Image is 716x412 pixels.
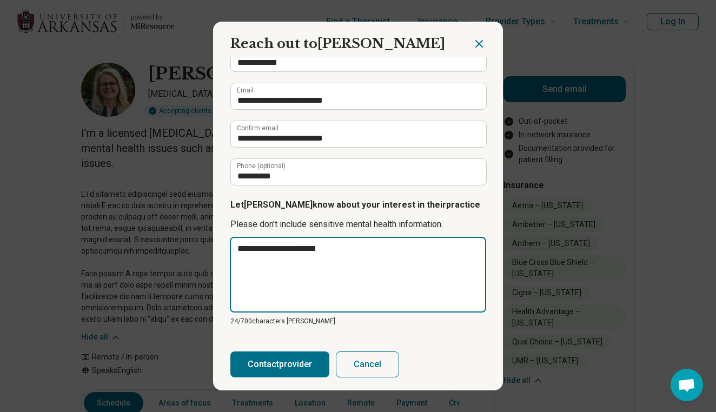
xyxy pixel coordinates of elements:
[237,125,279,131] label: Confirm email
[473,37,486,50] button: Close dialog
[230,198,486,211] p: Let [PERSON_NAME] know about your interest in their practice
[237,163,286,169] label: Phone (optional)
[237,87,254,94] label: Email
[230,36,445,51] span: Reach out to [PERSON_NAME]
[230,218,486,231] p: Please don’t include sensitive mental health information.
[336,351,399,377] button: Cancel
[230,316,486,326] p: 24/ 700 characters [PERSON_NAME]
[230,351,329,377] button: Contactprovider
